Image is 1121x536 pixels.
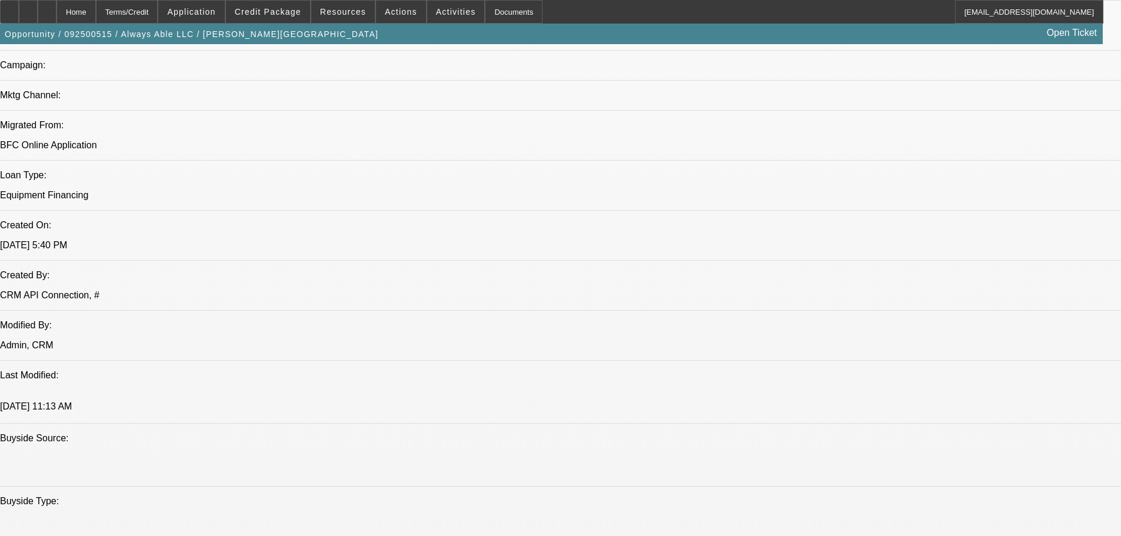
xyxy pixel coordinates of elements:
[376,1,426,23] button: Actions
[235,7,301,16] span: Credit Package
[427,1,485,23] button: Activities
[320,7,366,16] span: Resources
[1042,23,1102,43] a: Open Ticket
[158,1,224,23] button: Application
[385,7,417,16] span: Actions
[167,7,215,16] span: Application
[5,29,378,39] span: Opportunity / 092500515 / Always Able LLC / [PERSON_NAME][GEOGRAPHIC_DATA]
[226,1,310,23] button: Credit Package
[436,7,476,16] span: Activities
[311,1,375,23] button: Resources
